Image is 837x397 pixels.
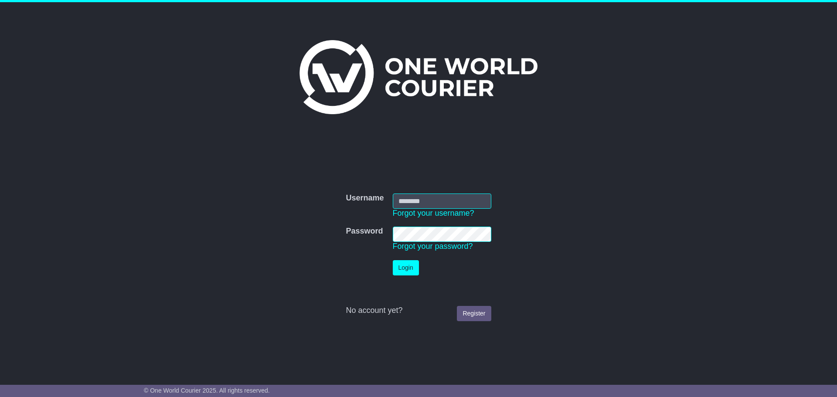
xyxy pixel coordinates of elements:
a: Forgot your password? [393,242,473,251]
a: Forgot your username? [393,209,474,217]
label: Password [346,227,383,236]
div: No account yet? [346,306,491,316]
img: One World [299,40,538,114]
label: Username [346,193,384,203]
a: Register [457,306,491,321]
span: © One World Courier 2025. All rights reserved. [144,387,270,394]
button: Login [393,260,419,275]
